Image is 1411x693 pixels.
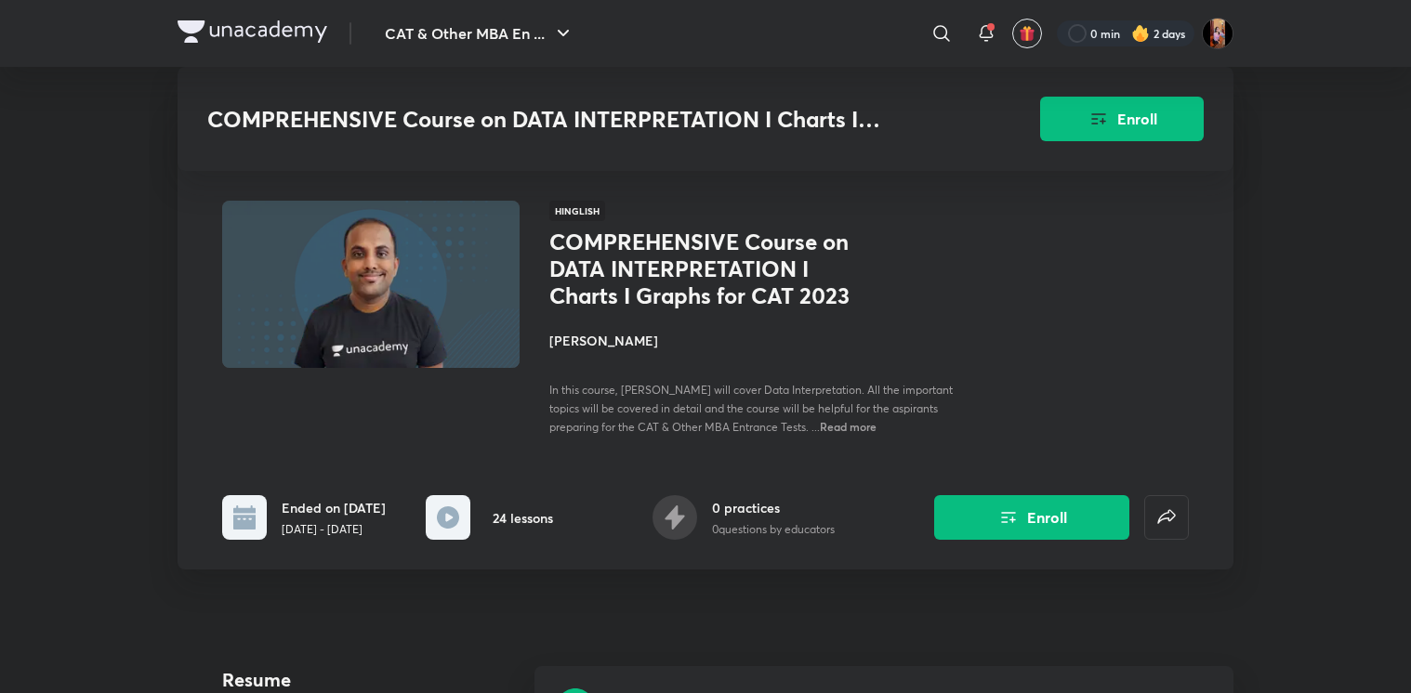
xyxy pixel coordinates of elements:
[712,498,835,517] h6: 0 practices
[178,20,327,43] img: Company Logo
[549,201,605,221] span: Hinglish
[282,498,386,517] h6: Ended on [DATE]
[282,521,386,538] p: [DATE] - [DATE]
[1019,25,1035,42] img: avatar
[1202,18,1233,49] img: Aayushi Kumari
[374,15,586,52] button: CAT & Other MBA En ...
[1131,24,1150,43] img: streak
[1144,495,1189,540] button: false
[549,331,966,350] h4: [PERSON_NAME]
[820,419,877,434] span: Read more
[178,20,327,47] a: Company Logo
[207,106,935,133] h3: COMPREHENSIVE Course on DATA INTERPRETATION I Charts I Graphs for CAT 2023
[1012,19,1042,48] button: avatar
[1040,97,1204,141] button: Enroll
[549,383,953,434] span: In this course, [PERSON_NAME] will cover Data Interpretation. All the important topics will be co...
[219,199,522,370] img: Thumbnail
[493,508,553,528] h6: 24 lessons
[712,521,835,538] p: 0 questions by educators
[934,495,1129,540] button: Enroll
[549,229,853,308] h1: COMPREHENSIVE Course on DATA INTERPRETATION I Charts I Graphs for CAT 2023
